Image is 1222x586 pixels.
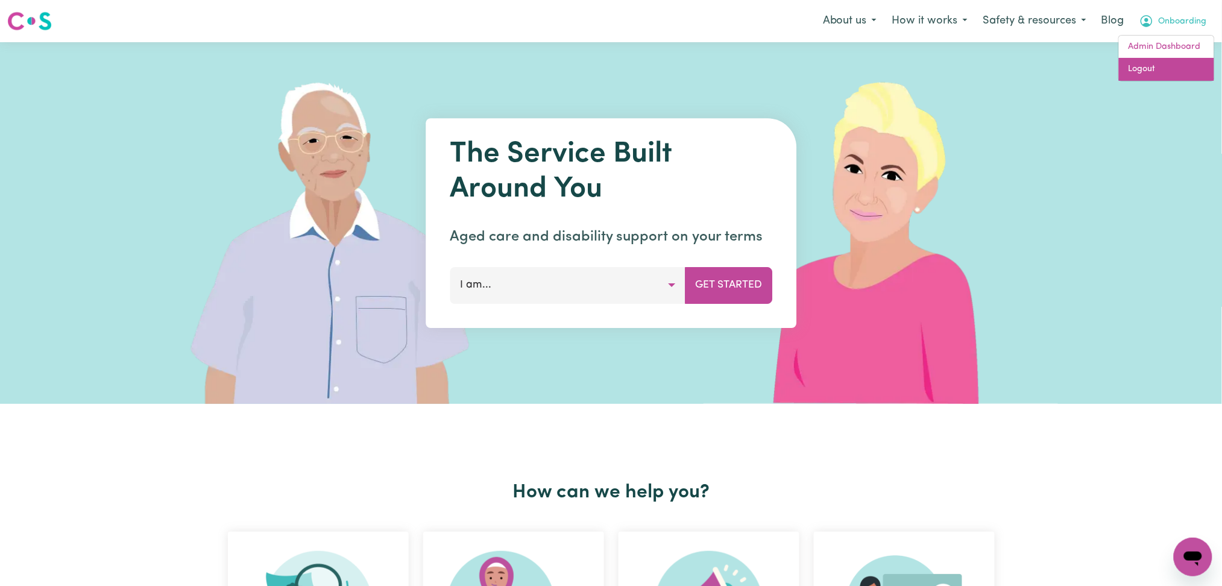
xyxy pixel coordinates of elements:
[7,7,52,35] a: Careseekers logo
[450,267,685,303] button: I am...
[221,481,1002,504] h2: How can we help you?
[1119,36,1214,58] a: Admin Dashboard
[884,8,975,34] button: How it works
[1118,35,1215,81] div: My Account
[450,226,772,248] p: Aged care and disability support on your terms
[1159,15,1207,28] span: Onboarding
[685,267,772,303] button: Get Started
[450,137,772,207] h1: The Service Built Around You
[1174,538,1212,576] iframe: Button to launch messaging window
[975,8,1094,34] button: Safety & resources
[1132,8,1215,34] button: My Account
[7,10,52,32] img: Careseekers logo
[1119,58,1214,81] a: Logout
[1094,8,1132,34] a: Blog
[815,8,884,34] button: About us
